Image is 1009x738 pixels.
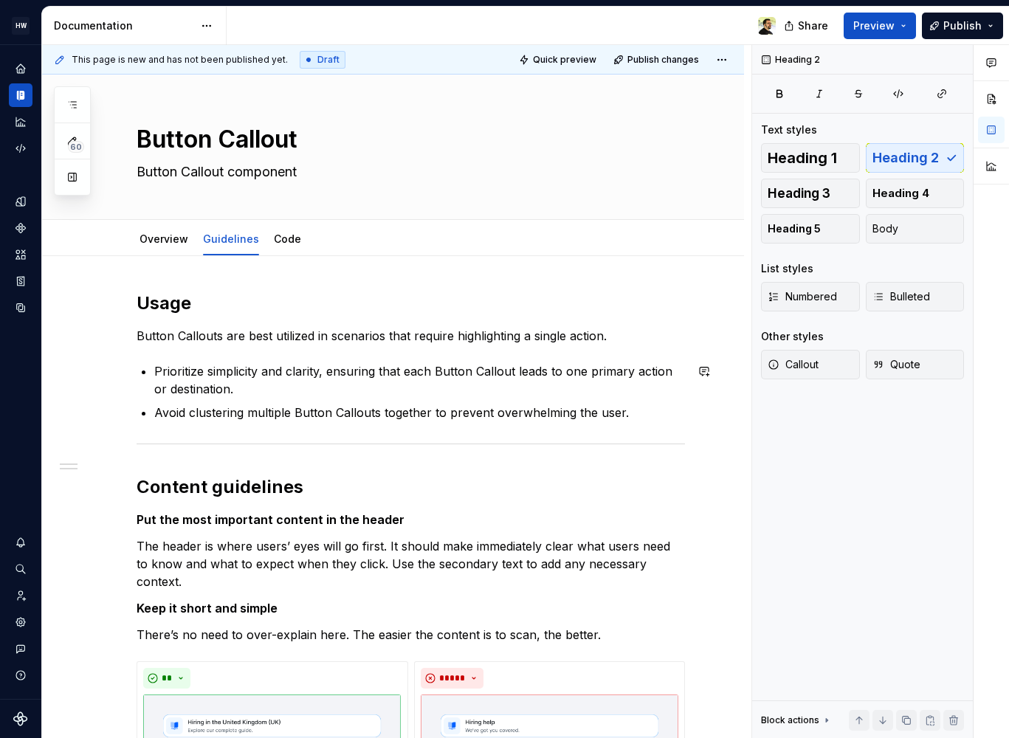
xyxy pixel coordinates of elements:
div: Block actions [761,710,833,731]
span: Heading 4 [872,186,929,201]
button: Heading 1 [761,143,860,173]
span: This page is new and has not been published yet. [72,54,288,66]
p: Button Callouts are best utilized in scenarios that require highlighting a single action. [137,327,685,345]
div: Overview [134,223,194,254]
button: Heading 3 [761,179,860,208]
p: There’s no need to over-explain here. The easier the content is to scan, the better. [137,626,685,644]
a: Storybook stories [9,269,32,293]
div: Code [268,223,307,254]
span: Publish [943,18,982,33]
button: Callout [761,350,860,379]
div: Block actions [761,714,819,726]
p: Prioritize simplicity and clarity, ensuring that each Button Callout leads to one primary action ... [154,362,685,398]
span: 60 [68,141,84,153]
div: Text styles [761,123,817,137]
div: HW [12,17,30,35]
div: Documentation [54,18,193,33]
button: Notifications [9,531,32,554]
a: Overview [140,232,188,245]
a: Guidelines [203,232,259,245]
button: Heading 5 [761,214,860,244]
p: Avoid clustering multiple Button Callouts together to prevent overwhelming the user. [154,404,685,421]
strong: Keep it short and simple [137,601,278,615]
button: Publish changes [609,49,706,70]
a: Code automation [9,137,32,160]
h2: Content guidelines [137,475,685,499]
button: Quick preview [514,49,603,70]
a: Documentation [9,83,32,107]
button: Publish [922,13,1003,39]
a: Analytics [9,110,32,134]
a: Data sources [9,296,32,320]
span: Callout [768,357,819,372]
span: Preview [853,18,895,33]
button: Preview [844,13,916,39]
button: Bulleted [866,282,965,311]
button: Share [776,13,838,39]
span: Quote [872,357,920,372]
a: Home [9,57,32,80]
a: Settings [9,610,32,634]
span: Numbered [768,289,837,304]
a: Invite team [9,584,32,607]
a: Design tokens [9,190,32,213]
button: Numbered [761,282,860,311]
button: Quote [866,350,965,379]
span: Heading 5 [768,221,821,236]
span: Draft [317,54,340,66]
textarea: Button Callout [134,122,682,157]
button: HW [3,10,38,41]
img: Honza Toman [758,17,776,35]
span: Heading 1 [768,151,837,165]
h2: Usage [137,292,685,315]
svg: Supernova Logo [13,711,28,726]
span: Publish changes [627,54,699,66]
a: Code [274,232,301,245]
a: Components [9,216,32,240]
button: Contact support [9,637,32,661]
span: Share [798,18,828,33]
span: Bulleted [872,289,930,304]
button: Search ⌘K [9,557,32,581]
textarea: Button Callout component [134,160,682,184]
div: List styles [761,261,813,276]
div: Other styles [761,329,824,344]
span: Body [872,221,898,236]
a: Assets [9,243,32,266]
span: Quick preview [533,54,596,66]
span: Heading 3 [768,186,830,201]
strong: Put the most important content in the header [137,512,404,527]
p: The header is where users’ eyes will go first. It should make immediately clear what users need t... [137,537,685,590]
div: Guidelines [197,223,265,254]
button: Body [866,214,965,244]
button: Heading 4 [866,179,965,208]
